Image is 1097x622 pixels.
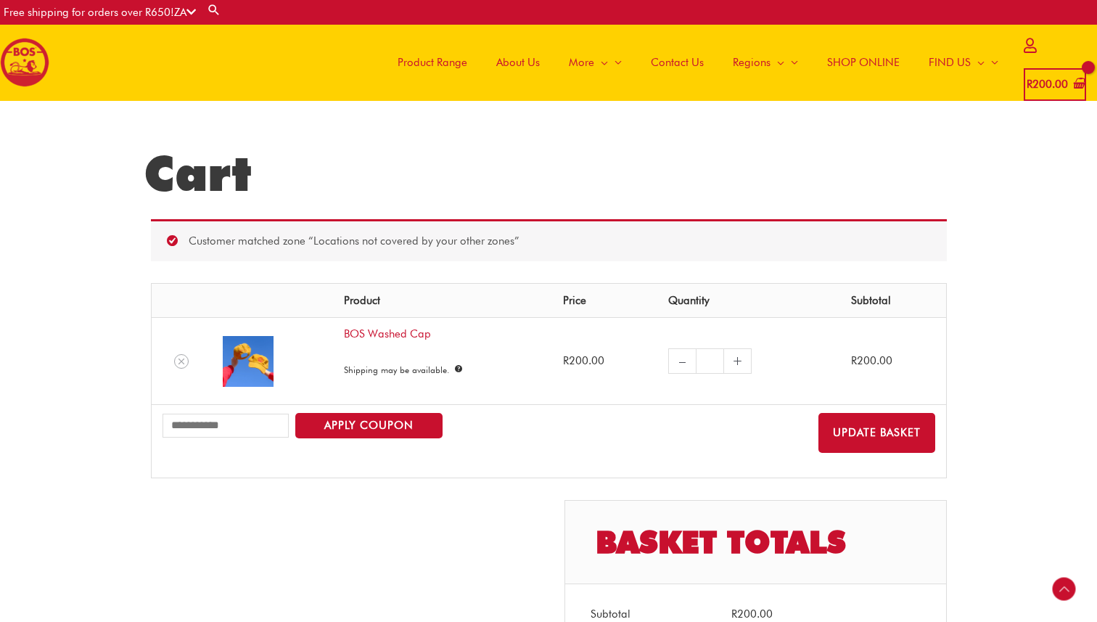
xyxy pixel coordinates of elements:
[383,25,482,101] a: Product Range
[851,354,857,367] span: R
[554,25,636,101] a: More
[496,41,540,84] span: About Us
[731,607,773,621] bdi: 200.00
[851,354,892,367] bdi: 200.00
[398,41,467,84] span: Product Range
[207,3,221,17] a: Search button
[733,41,771,84] span: Regions
[929,41,971,84] span: FIND US
[295,413,443,438] button: Apply coupon
[731,607,737,621] span: R
[569,41,594,84] span: More
[827,41,900,84] span: SHOP ONLINE
[718,25,813,101] a: Regions
[668,348,696,374] a: –
[1027,78,1032,91] span: R
[344,327,431,340] a: BOS Washed Cap
[840,284,945,317] th: Subtotal
[813,25,914,101] a: SHOP ONLINE
[636,25,718,101] a: Contact Us
[563,354,604,367] bdi: 200.00
[818,413,935,453] button: Update basket
[174,354,189,369] a: Remove BOS Washed Cap from cart
[563,354,569,367] span: R
[151,219,947,261] div: Customer matched zone “Locations not covered by your other zones”
[651,41,704,84] span: Contact Us
[696,348,724,374] input: Product quantity
[552,284,657,317] th: Price
[565,501,946,584] h2: Basket totals
[1027,78,1068,91] bdi: 200.00
[144,144,954,202] h1: Cart
[372,25,1013,101] nav: Site Navigation
[174,6,196,19] a: ZA
[482,25,554,101] a: About Us
[333,284,552,317] th: Product
[1024,68,1086,101] a: View Shopping Cart, 1 items
[657,284,841,317] th: Quantity
[223,336,274,387] img: bos cap
[344,364,453,375] small: Shipping may be available.
[724,348,752,374] a: +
